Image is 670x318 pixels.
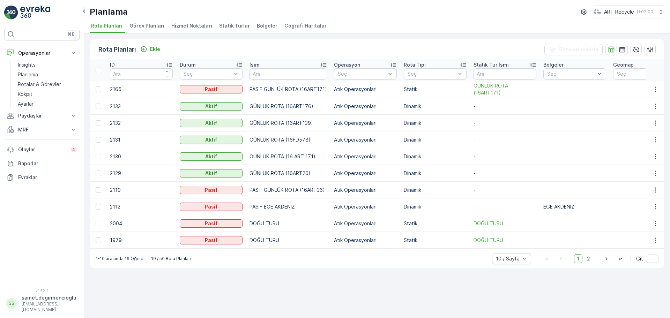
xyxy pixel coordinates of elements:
input: Ara [110,68,173,79]
p: Aktif [205,153,217,160]
p: - [474,203,536,210]
p: Seç [338,70,386,77]
span: Rota Planları [91,22,122,29]
p: Geomap [613,61,634,68]
p: Filtreleri temizle [558,46,598,53]
a: DOĞU TURU [474,220,536,227]
button: Pasif [180,236,243,244]
p: Planlama [18,71,38,78]
p: 19 / 50 Rota Planları [151,256,191,262]
button: Ekle [137,45,163,53]
p: Aktif [205,170,217,177]
p: 2165 [110,86,173,93]
span: Görev Planları [129,22,164,29]
div: Toggle Row Selected [96,86,101,92]
p: Rotalar & Görevler [18,81,61,88]
p: Dinamik [404,153,467,160]
div: Toggle Row Selected [96,237,101,243]
p: ⌘B [68,31,75,37]
p: DOĞU TURU [250,237,327,244]
div: Toggle Row Selected [96,137,101,143]
div: Toggle Row Selected [96,204,101,210]
p: Pasif [205,237,218,244]
p: GÜNLÜK ROTA (16ART26) [250,170,327,177]
p: Operasyon [334,61,360,68]
button: Pasif [180,186,243,194]
span: 2 [584,254,593,263]
p: DOĞU TURU [250,220,327,227]
button: Operasyonlar [4,46,80,60]
span: Bölgeler [257,22,277,29]
p: 2004 [110,220,173,227]
p: - [474,170,536,177]
p: 2130 [110,153,173,160]
p: Aktif [205,136,217,143]
div: Toggle Row Selected [96,187,101,193]
button: Aktif [180,152,243,161]
p: Pasif [205,220,218,227]
button: SSsamet.degirmencioglu[EMAIL_ADDRESS][DOMAIN_NAME] [4,294,80,312]
p: Bölgeler [543,61,564,68]
p: GÜNLÜK ROTA (16FD578) [250,136,327,143]
p: - [474,103,536,110]
p: Atık Operasyonları [334,203,397,210]
p: MRF [18,126,66,133]
p: 2132 [110,120,173,127]
div: Toggle Row Selected [96,221,101,226]
p: Atık Operasyonları [334,120,397,127]
p: Atık Operasyonları [334,86,397,93]
p: Atık Operasyonları [334,237,397,244]
a: Ayarlar [15,99,80,109]
p: Seç [547,70,595,77]
div: Toggle Row Selected [96,120,101,126]
p: Statik [404,86,467,93]
p: 1979 [110,237,173,244]
button: ART Recycle(+03:00) [594,6,664,18]
p: Durum [180,61,196,68]
p: - [474,120,536,127]
p: Dinamik [404,187,467,194]
p: Statik [404,237,467,244]
p: Atık Operasyonları [334,103,397,110]
p: 2129 [110,170,173,177]
a: DOĞU TURU [474,237,536,244]
a: Raporlar [4,157,80,171]
p: - [474,153,536,160]
p: Atık Operasyonları [334,170,397,177]
p: Aktif [205,120,217,127]
input: Ara [474,68,536,79]
p: 1-10 arasında 19 Öğeler [96,256,145,262]
p: Dinamik [404,120,467,127]
p: Operasyonlar [18,50,66,56]
a: Kokpit [15,89,80,99]
p: Seç [184,70,232,77]
p: Atık Operasyonları [334,136,397,143]
a: Rotalar & Görevler [15,79,80,89]
p: Rota Tipi [404,61,426,68]
p: Atık Operasyonları [334,220,397,227]
button: Filtreleri temizle [544,44,603,55]
p: ( +03:00 ) [637,9,655,15]
p: PASİF EGE AKDENİZ [250,203,327,210]
p: Aktif [205,103,217,110]
button: Pasif [180,203,243,211]
p: ID [110,61,115,68]
button: MRF [4,123,80,137]
img: logo_light-DOdMpM7g.png [20,6,50,20]
p: [EMAIL_ADDRESS][DOMAIN_NAME] [22,301,76,312]
p: samet.degirmencioglu [22,294,76,301]
a: Planlama [15,70,80,79]
p: Statik Tur İsmi [474,61,509,68]
img: image_23.png [594,8,601,16]
button: Pasif [180,219,243,228]
p: 2119 [110,187,173,194]
p: PASİF GÜNLÜK ROTA (16ART171) [250,86,327,93]
p: Kokpit [18,91,32,98]
span: Hizmet Noktaları [171,22,212,29]
p: Dinamik [404,103,467,110]
div: Toggle Row Selected [96,171,101,176]
p: İsim [250,61,260,68]
p: Dinamik [404,170,467,177]
p: Dinamik [404,203,467,210]
button: Aktif [180,136,243,144]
